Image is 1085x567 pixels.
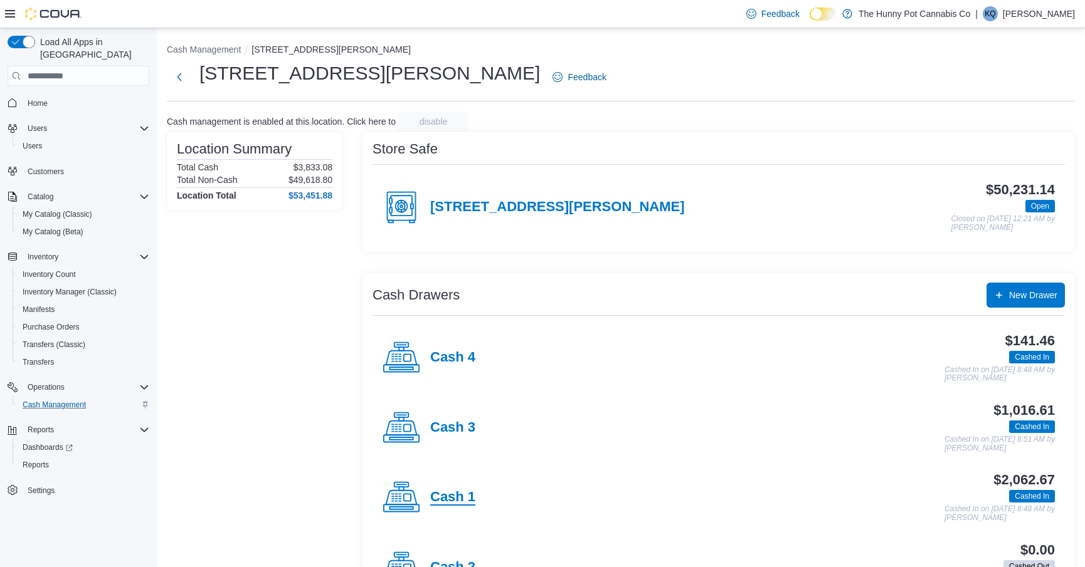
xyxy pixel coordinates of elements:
span: Transfers [23,357,54,367]
a: Home [23,96,53,111]
button: My Catalog (Classic) [13,205,154,223]
button: [STREET_ADDRESS][PERSON_NAME] [251,44,411,55]
button: Inventory Count [13,266,154,283]
span: Inventory Manager (Classic) [18,284,149,299]
a: Customers [23,164,69,179]
a: Inventory Manager (Classic) [18,284,122,299]
button: Purchase Orders [13,318,154,336]
span: Feedback [761,8,800,20]
span: Cashed In [1009,490,1055,502]
button: Cash Management [167,44,241,55]
button: Next [167,65,192,90]
button: My Catalog (Beta) [13,223,154,241]
button: Catalog [23,189,58,204]
h3: $2,062.67 [993,472,1055,487]
a: Feedback [548,65,611,90]
span: Open [1025,200,1055,212]
div: Kobee Quinn [983,6,998,21]
span: Manifests [18,302,149,317]
p: Cashed In on [DATE] 8:48 AM by [PERSON_NAME] [945,505,1055,522]
button: Operations [23,380,70,395]
span: Cashed In [1015,491,1049,502]
span: Transfers (Classic) [18,337,149,352]
span: Users [23,141,42,151]
button: disable [398,112,468,132]
a: My Catalog (Beta) [18,224,88,239]
h3: Store Safe [373,142,438,157]
span: Purchase Orders [23,322,80,332]
p: | [975,6,978,21]
span: Customers [28,167,64,177]
button: Settings [3,481,154,499]
h3: $0.00 [1020,543,1055,558]
span: Cash Management [18,397,149,412]
span: Users [23,121,149,136]
span: My Catalog (Classic) [23,209,92,219]
a: Transfers [18,355,59,370]
button: Inventory [23,249,63,264]
p: Closed on [DATE] 12:21 AM by [PERSON_NAME] [951,215,1055,232]
button: Users [3,120,154,137]
span: Inventory Manager (Classic) [23,287,117,297]
span: Load All Apps in [GEOGRAPHIC_DATA] [35,36,149,61]
span: My Catalog (Beta) [23,227,83,237]
span: Catalog [28,192,53,202]
h4: Cash 3 [430,420,475,436]
a: Transfers (Classic) [18,337,90,352]
button: Users [23,121,52,136]
span: Inventory [23,249,149,264]
button: Transfers [13,353,154,371]
button: New Drawer [987,283,1065,308]
span: Reports [18,457,149,472]
a: Dashboards [18,440,78,455]
h3: Cash Drawers [373,288,460,303]
a: Reports [18,457,54,472]
span: Reports [23,422,149,437]
a: Feedback [741,1,805,26]
h4: $53,451.88 [288,190,332,200]
span: Inventory Count [23,269,76,279]
button: Customers [3,162,154,180]
h4: Location Total [177,190,236,200]
button: Inventory Manager (Classic) [13,283,154,301]
span: disable [420,115,447,128]
span: Dashboards [23,442,73,452]
h3: Location Summary [177,142,292,157]
span: Dashboards [18,440,149,455]
h4: Cash 4 [430,350,475,366]
a: Inventory Count [18,267,81,282]
span: Inventory Count [18,267,149,282]
button: Catalog [3,188,154,205]
span: Cashed In [1009,351,1055,363]
a: Cash Management [18,397,91,412]
span: Home [28,98,48,108]
nav: An example of EuiBreadcrumbs [167,43,1075,58]
h3: $141.46 [1005,333,1055,348]
p: [PERSON_NAME] [1003,6,1075,21]
p: $3,833.08 [294,162,332,172]
span: KQ [985,6,995,21]
span: Open [1031,200,1049,212]
span: Cashed In [1015,421,1049,432]
h3: $1,016.61 [993,403,1055,418]
span: Users [18,138,149,153]
h4: Cash 1 [430,489,475,506]
a: Manifests [18,302,60,317]
button: Operations [3,378,154,396]
input: Dark Mode [810,8,836,21]
span: Transfers [18,355,149,370]
a: Settings [23,483,60,498]
button: Home [3,93,154,112]
span: Feedback [568,71,606,83]
p: Cashed In on [DATE] 8:51 AM by [PERSON_NAME] [945,435,1055,452]
button: Reports [13,456,154,474]
span: Settings [28,486,55,496]
span: Operations [23,380,149,395]
h6: Total Cash [177,162,218,172]
span: New Drawer [1009,289,1057,301]
a: Users [18,138,47,153]
p: Cash management is enabled at this location. Click here to [167,117,396,127]
p: Cashed In on [DATE] 8:48 AM by [PERSON_NAME] [945,366,1055,383]
span: My Catalog (Classic) [18,207,149,222]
